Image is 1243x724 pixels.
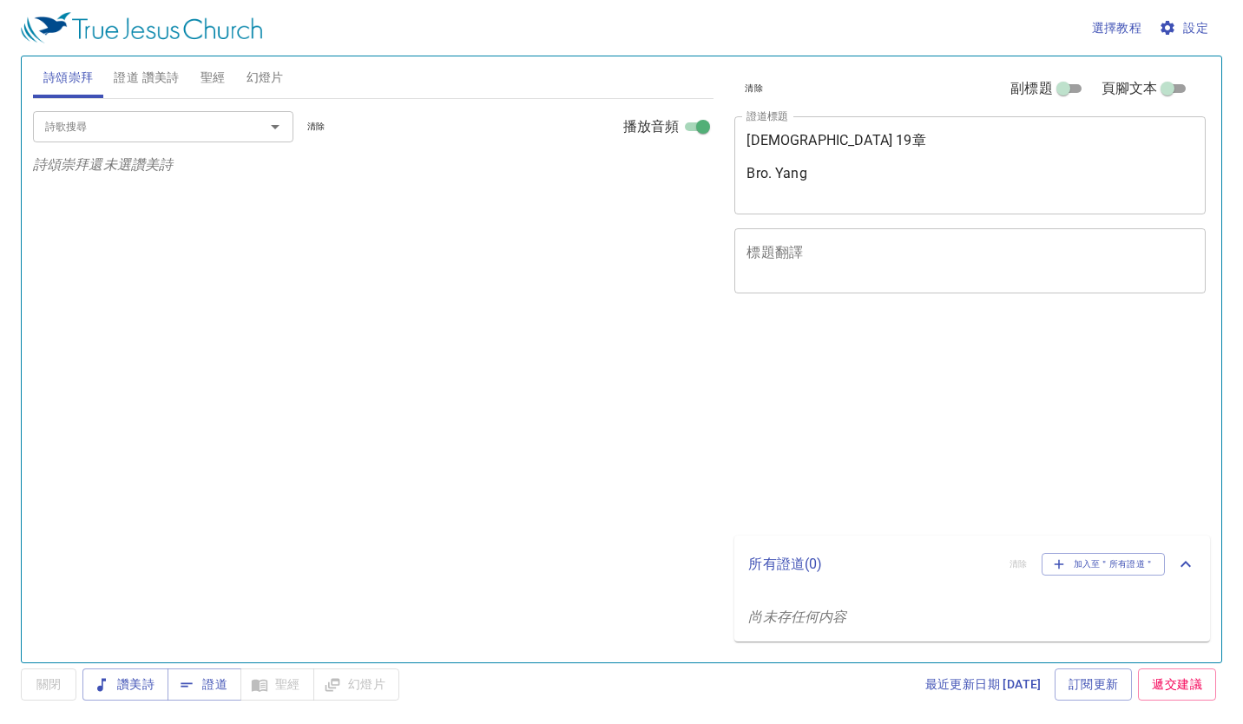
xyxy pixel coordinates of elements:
span: 頁腳文本 [1102,78,1158,99]
textarea: [DEMOGRAPHIC_DATA] 19章 Bro. Yang [746,132,1194,198]
button: 清除 [297,116,336,137]
i: 詩頌崇拜還未選讚美詩 [33,156,174,173]
div: 所有證道(0)清除加入至＂所有證道＂ [734,536,1210,593]
button: Open [263,115,287,139]
p: 所有證道 ( 0 ) [748,554,996,575]
span: 清除 [307,119,326,135]
span: 訂閱更新 [1069,674,1119,695]
i: 尚未存任何内容 [748,609,846,625]
button: 讚美詩 [82,668,168,701]
button: 證道 [168,668,241,701]
span: 幻燈片 [247,67,284,89]
button: 設定 [1155,12,1215,44]
a: 訂閱更新 [1055,668,1133,701]
span: 清除 [745,81,763,96]
span: 證道 [181,674,227,695]
iframe: from-child [727,312,1114,529]
span: 讚美詩 [96,674,155,695]
span: 聖經 [201,67,226,89]
span: 播放音頻 [623,116,680,137]
span: 證道 讚美詩 [114,67,179,89]
a: 遞交建議 [1138,668,1216,701]
span: 選擇教程 [1092,17,1142,39]
span: 副標題 [1010,78,1052,99]
span: 加入至＂所有證道＂ [1053,556,1154,572]
span: 設定 [1162,17,1208,39]
a: 最近更新日期 [DATE] [918,668,1049,701]
button: 加入至＂所有證道＂ [1042,553,1166,576]
img: True Jesus Church [21,12,262,43]
span: 遞交建議 [1152,674,1202,695]
button: 清除 [734,78,773,99]
span: 詩頌崇拜 [43,67,94,89]
button: 選擇教程 [1085,12,1149,44]
span: 最近更新日期 [DATE] [925,674,1042,695]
